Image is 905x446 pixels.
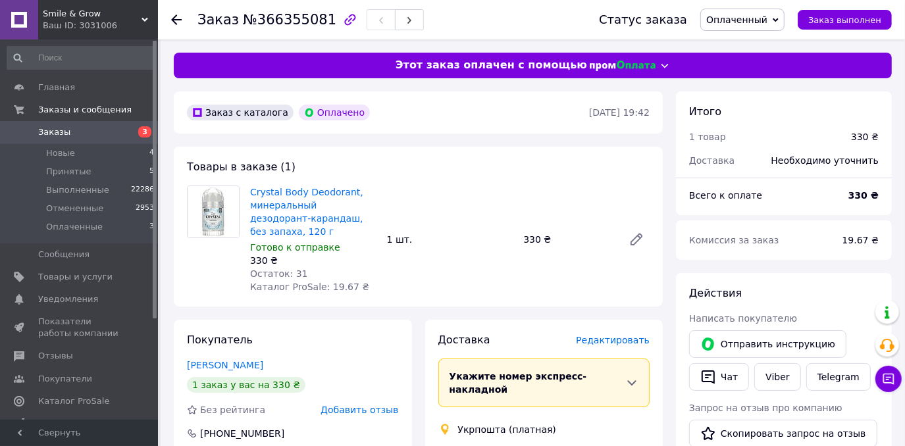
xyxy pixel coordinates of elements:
[250,242,340,253] span: Готово к отправке
[149,221,154,233] span: 3
[38,82,75,93] span: Главная
[808,15,881,25] span: Заказ выполнен
[689,190,762,201] span: Всего к оплате
[46,203,103,214] span: Отмененные
[46,166,91,178] span: Принятые
[199,427,286,440] div: [PHONE_NUMBER]
[689,235,779,245] span: Комиссия за заказ
[171,13,182,26] div: Вернуться назад
[187,161,296,173] span: Товары в заказе (1)
[706,14,767,25] span: Оплаченный
[138,126,151,137] span: 3
[382,230,519,249] div: 1 шт.
[396,58,587,73] span: Этот заказ оплачен с помощью
[689,330,846,358] button: Отправить инструкцию
[321,405,398,415] span: Добавить отзыв
[250,282,369,292] span: Каталог ProSale: 19.67 ₴
[200,405,265,415] span: Без рейтинга
[38,316,122,339] span: Показатели работы компании
[7,46,155,70] input: Поиск
[842,235,879,245] span: 19.67 ₴
[38,104,132,116] span: Заказы и сообщения
[754,363,800,391] a: Viber
[806,363,871,391] a: Telegram
[187,334,253,346] span: Покупатель
[450,371,587,395] span: Укажите номер экспресс-накладной
[518,230,618,249] div: 330 ₴
[763,146,887,175] div: Необходимо уточнить
[243,12,336,28] span: №366355081
[689,287,742,299] span: Действия
[438,334,490,346] span: Доставка
[38,350,73,362] span: Отзывы
[149,147,154,159] span: 4
[38,395,109,407] span: Каталог ProSale
[187,105,294,120] div: Заказ с каталога
[187,360,263,370] a: [PERSON_NAME]
[689,105,721,118] span: Итого
[197,12,239,28] span: Заказ
[188,186,239,237] img: Crystal Body Deodorant, минеральный дезодорант-карандаш, без запаха, 120 г
[149,166,154,178] span: 5
[250,254,376,267] div: 330 ₴
[46,147,75,159] span: Новые
[623,226,650,253] a: Редактировать
[250,187,363,237] a: Crystal Body Deodorant, минеральный дезодорант-карандаш, без запаха, 120 г
[38,249,90,260] span: Сообщения
[136,203,154,214] span: 2953
[250,268,308,279] span: Остаток: 31
[875,366,902,392] button: Чат с покупателем
[689,155,735,166] span: Доставка
[689,363,749,391] button: Чат
[46,221,103,233] span: Оплаченные
[798,10,892,30] button: Заказ выполнен
[689,132,726,142] span: 1 товар
[187,377,305,393] div: 1 заказ у вас на 330 ₴
[43,8,142,20] span: Smile & Grow
[848,190,879,201] b: 330 ₴
[576,335,650,345] span: Редактировать
[38,271,113,283] span: Товары и услуги
[589,107,650,118] time: [DATE] 19:42
[43,20,158,32] div: Ваш ID: 3031006
[38,373,92,385] span: Покупатели
[38,126,70,138] span: Заказы
[455,423,560,436] div: Укрпошта (платная)
[38,418,87,430] span: Аналитика
[38,293,98,305] span: Уведомления
[689,313,797,324] span: Написать покупателю
[689,403,842,413] span: Запрос на отзыв про компанию
[46,184,109,196] span: Выполненные
[299,105,370,120] div: Оплачено
[851,130,879,143] div: 330 ₴
[131,184,154,196] span: 22286
[599,13,687,26] div: Статус заказа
